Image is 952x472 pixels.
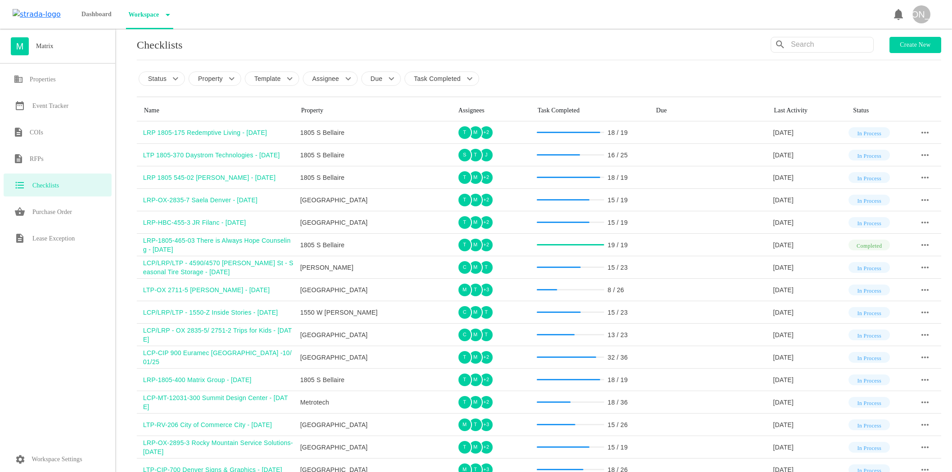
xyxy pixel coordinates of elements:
div: In Process [849,262,890,273]
div: M [468,440,483,454]
div: LRP 1805 545-02 [PERSON_NAME] - [DATE] [143,173,294,182]
div: 18 / 19 [608,128,628,137]
div: 13 / 23 [608,330,628,339]
p: Property [198,74,223,83]
div: + 2 [479,373,494,387]
p: Workspace Settings [32,454,82,465]
th: Toggle SortBy [530,100,649,121]
div: T [458,170,472,185]
h6: COIs [30,127,43,138]
div: LRP-OX-2835-7 Saela Denver - [DATE] [143,196,294,205]
div: T [458,373,472,387]
div: + 3 [479,283,494,297]
div: T [479,260,494,275]
div: In Process [849,285,890,295]
div: In Process [849,127,890,138]
div: + 3 [479,418,494,432]
div: [DATE] [773,218,846,227]
div: T [479,328,494,342]
p: Dashboard [79,5,114,23]
div: [GEOGRAPHIC_DATA] [300,443,451,452]
p: Checklists [137,40,183,50]
div: [DATE] [773,420,846,429]
div: T [458,350,472,365]
div: LRP-1805-400 Matrix Group - [DATE] [143,375,294,384]
div: 1805 S Bellaire [300,151,451,160]
div: [DATE] [773,375,846,384]
div: LRP-HBC-455-3 JR Filanc - [DATE] [143,218,294,227]
div: [DATE] [773,330,846,339]
div: LRP 1805-175 Redemptive Living - [DATE] [143,128,294,137]
div: In Process [849,195,890,205]
div: 18 / 36 [608,398,628,407]
p: Assignee [312,74,339,83]
div: C [458,260,472,275]
div: 8 / 26 [608,285,624,294]
p: Workspace [126,6,159,24]
div: LTP-OX 2711-5 [PERSON_NAME] - [DATE] [143,285,294,294]
input: Search [791,37,873,52]
div: + 2 [479,170,494,185]
div: [PERSON_NAME] [912,5,930,23]
div: [DATE] [773,151,846,160]
div: In Process [849,419,890,430]
div: + 2 [479,238,494,252]
div: 15 / 19 [608,196,628,205]
div: + 2 [479,125,494,140]
div: LRP-1805-465-03 There is Always Hope Counseling - [DATE] [143,236,294,254]
div: + 2 [479,440,494,454]
div: [DATE] [773,263,846,272]
div: T [468,283,483,297]
div: 1805 S Bellaire [300,173,451,182]
div: [DATE] [773,443,846,452]
div: [DATE] [773,285,846,294]
div: [PERSON_NAME] [300,263,451,272]
div: 15 / 19 [608,218,628,227]
div: S [458,148,472,162]
th: Toggle SortBy [649,100,767,121]
div: 1805 S Bellaire [300,240,451,249]
div: LCP/LRP/LTP - 4590/4570 [PERSON_NAME] St - Seasonal Tire Storage - [DATE] [143,258,294,276]
div: M [11,37,29,55]
div: LTP-RV-206 City of Commerce City - [DATE] [143,420,294,429]
button: Create new [889,37,941,53]
div: C [458,305,472,320]
div: 19 / 19 [608,240,628,249]
h6: Lease Exception [32,233,75,244]
div: LCP-MT-12031-300 Summit Design Center - [DATE] [143,393,294,411]
div: Assignees [458,107,523,114]
div: [GEOGRAPHIC_DATA] [300,353,451,362]
div: In Process [849,307,890,318]
div: Property [301,107,444,114]
div: In Process [849,397,890,408]
div: J [479,148,494,162]
div: + 2 [479,215,494,230]
h6: Matrix [36,41,54,52]
div: In Process [849,442,890,453]
div: T [458,395,472,410]
div: 18 / 19 [608,173,628,182]
div: 1805 S Bellaire [300,128,451,137]
div: M [468,170,483,185]
div: LTP 1805-370 Daystrom Technologies - [DATE] [143,151,294,160]
div: [DATE] [773,353,846,362]
div: M [468,125,483,140]
div: Task Completed [538,107,642,114]
div: Status [853,107,903,114]
div: + 2 [479,395,494,410]
div: M [468,305,483,320]
div: 18 / 19 [608,375,628,384]
div: [GEOGRAPHIC_DATA] [300,330,451,339]
div: [GEOGRAPHIC_DATA] [300,196,451,205]
div: [GEOGRAPHIC_DATA] [300,285,451,294]
div: M [468,328,483,342]
div: LCP/LRP/LTP - 1550-Z Inside Stories - [DATE] [143,308,294,317]
div: Name [144,107,287,114]
th: Toggle SortBy [137,100,294,121]
div: M [468,350,483,365]
div: [DATE] [773,196,846,205]
div: In Process [849,330,890,340]
div: M [458,283,472,297]
div: In Process [849,374,890,385]
div: T [468,148,483,162]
